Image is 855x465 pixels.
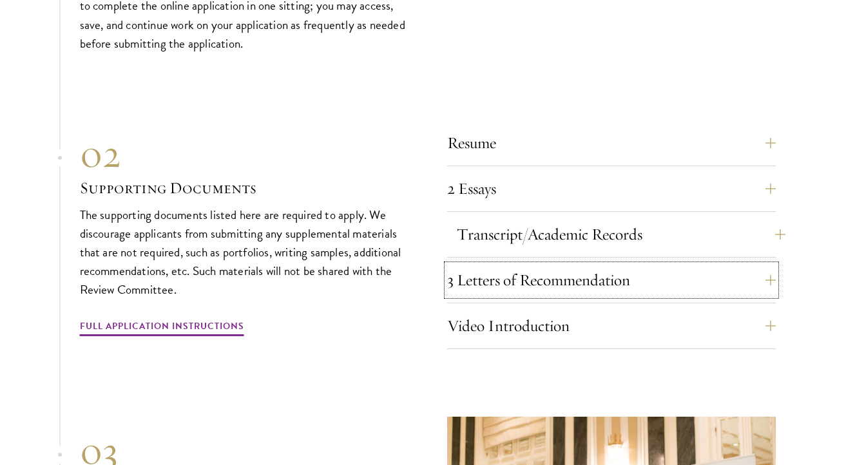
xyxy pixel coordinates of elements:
h3: Supporting Documents [80,177,408,199]
a: Full Application Instructions [80,318,244,338]
button: 2 Essays [447,173,776,204]
div: 02 [80,131,408,177]
button: 3 Letters of Recommendation [447,265,776,296]
p: The supporting documents listed here are required to apply. We discourage applicants from submitt... [80,205,408,299]
button: Transcript/Academic Records [457,219,785,250]
button: Video Introduction [447,310,776,341]
button: Resume [447,128,776,158]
